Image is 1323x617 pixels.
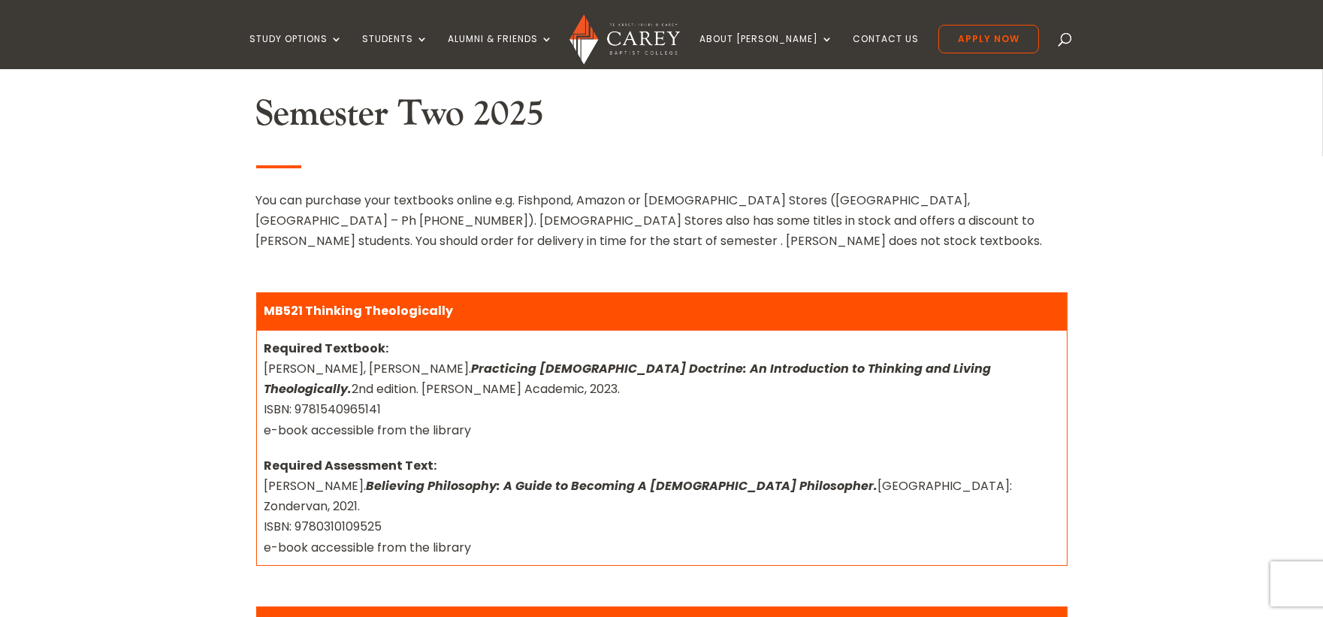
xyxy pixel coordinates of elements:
div: [PERSON_NAME], [PERSON_NAME]. 2nd edition. [PERSON_NAME] Academic, 2023. ISBN: 9781540965141 e-bo... [264,338,1059,440]
a: About [PERSON_NAME] [699,34,833,69]
em: Practicing [DEMOGRAPHIC_DATA] Doctrine: An Introduction to Thinking and Living Theologically. [264,360,992,398]
a: Contact Us [853,34,919,69]
p: You can purchase your textbooks online e.g. Fishpond, Amazon or [DEMOGRAPHIC_DATA] Stores ([GEOGR... [256,190,1068,252]
strong: MB521 Thinking Theologically [264,302,454,319]
img: Carey Baptist College [569,14,681,65]
a: Apply Now [938,25,1039,53]
a: Students [362,34,428,69]
h2: Semester Two 2025 [256,92,1068,144]
a: Alumni & Friends [448,34,553,69]
div: [PERSON_NAME]. [GEOGRAPHIC_DATA]: Zondervan, 2021. ISBN: 9780310109525 e-book accessible from the... [264,455,1059,558]
a: Study Options [249,34,343,69]
strong: Required Textbook: [264,340,389,357]
em: Believing Philosophy: A Guide to Becoming A [DEMOGRAPHIC_DATA] Philosopher. [367,477,878,495]
strong: Required Assessment Text: [264,457,437,474]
